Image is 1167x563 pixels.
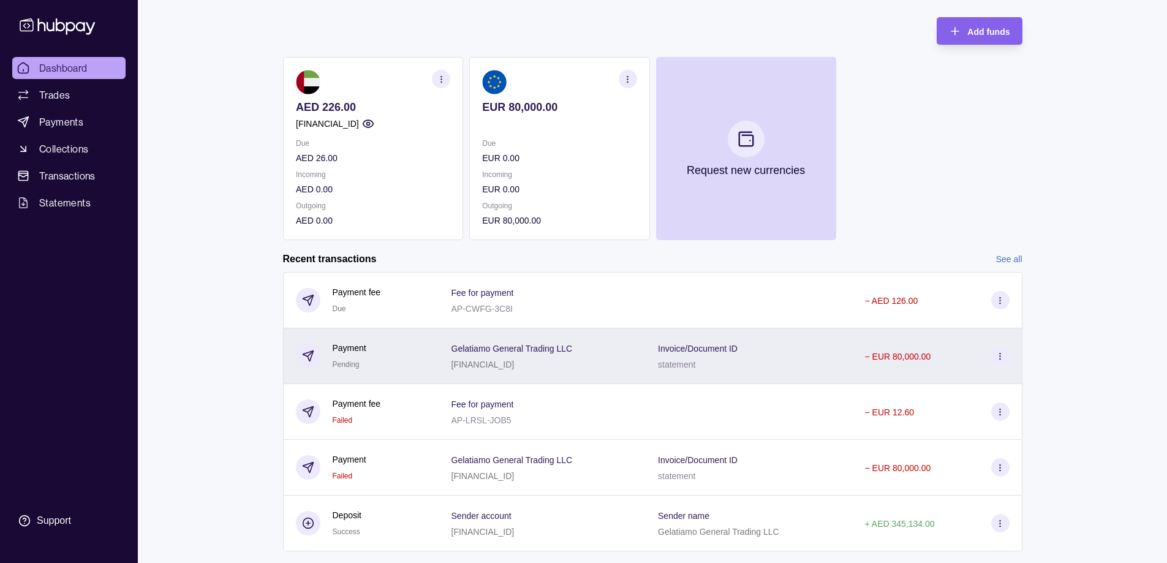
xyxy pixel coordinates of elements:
p: Gelatiamo General Trading LLC [658,527,779,537]
span: Success [333,527,360,536]
p: Outgoing [296,199,450,213]
p: EUR 0.00 [482,151,636,165]
p: [FINANCIAL_ID] [296,117,359,130]
span: Payments [39,115,83,129]
p: Request new currencies [687,164,805,177]
p: Sender account [451,511,512,521]
span: Failed [333,416,353,425]
p: − EUR 12.60 [865,407,915,417]
span: Due [333,304,346,313]
p: Gelatiamo General Trading LLC [451,344,573,353]
p: Due [482,137,636,150]
span: Dashboard [39,61,88,75]
p: Gelatiamo General Trading LLC [451,455,573,465]
p: statement [658,360,695,369]
a: Collections [12,138,126,160]
p: Invoice/Document ID [658,344,738,353]
span: Collections [39,142,88,156]
p: + AED 345,134.00 [865,519,935,529]
p: Sender name [658,511,709,521]
p: EUR 80,000.00 [482,100,636,114]
a: See all [996,252,1022,266]
p: − EUR 80,000.00 [865,463,931,473]
h2: Recent transactions [283,252,377,266]
p: Incoming [296,168,450,181]
div: Support [37,514,71,527]
a: Support [12,508,126,534]
p: Payment fee [333,397,381,410]
a: Dashboard [12,57,126,79]
p: Outgoing [482,199,636,213]
img: eu [482,70,507,94]
p: Fee for payment [451,399,514,409]
p: − AED 126.00 [865,296,918,306]
p: Due [296,137,450,150]
p: Payment fee [333,285,381,299]
p: AED 0.00 [296,183,450,196]
span: Transactions [39,168,96,183]
p: [FINANCIAL_ID] [451,527,515,537]
span: Pending [333,360,360,369]
p: Invoice/Document ID [658,455,738,465]
a: Payments [12,111,126,133]
p: AP-CWFG-3C8I [451,304,513,314]
a: Transactions [12,165,126,187]
p: Incoming [482,168,636,181]
p: EUR 0.00 [482,183,636,196]
span: Add funds [967,27,1010,37]
p: AED 0.00 [296,214,450,227]
p: Payment [333,341,366,355]
p: [FINANCIAL_ID] [451,360,515,369]
p: AP-LRSL-JOB5 [451,415,512,425]
span: Statements [39,195,91,210]
img: ae [296,70,320,94]
p: AED 26.00 [296,151,450,165]
button: Add funds [937,17,1022,45]
p: Deposit [333,508,361,522]
span: Failed [333,472,353,480]
p: [FINANCIAL_ID] [451,471,515,481]
p: EUR 80,000.00 [482,214,636,227]
p: − EUR 80,000.00 [865,352,931,361]
button: Request new currencies [655,57,836,240]
a: Trades [12,84,126,106]
p: AED 226.00 [296,100,450,114]
a: Statements [12,192,126,214]
p: Fee for payment [451,288,514,298]
p: Payment [333,453,366,466]
p: statement [658,471,695,481]
span: Trades [39,88,70,102]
